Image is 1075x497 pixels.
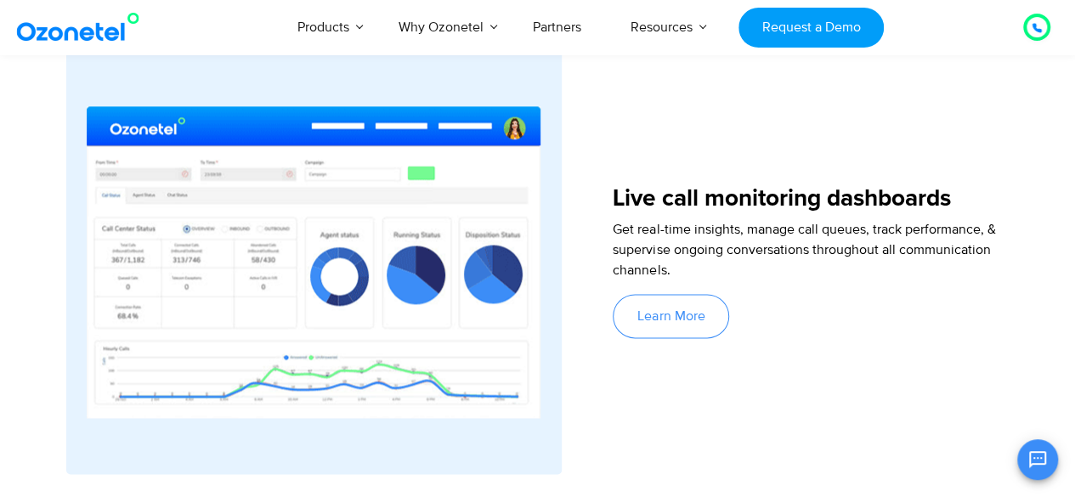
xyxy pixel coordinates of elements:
a: Request a Demo [738,8,884,48]
h5: Live call monitoring dashboards [613,187,1007,211]
button: Open chat [1017,439,1058,480]
p: Get real-time insights, manage call queues, track performance, & supervise ongoing conversations ... [613,219,1007,280]
a: Learn More [613,294,729,338]
span: Learn More [637,309,704,323]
